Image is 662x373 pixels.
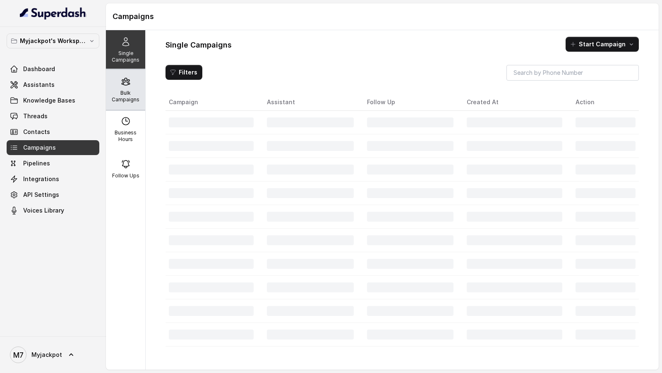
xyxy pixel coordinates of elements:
a: Integrations [7,172,99,186]
span: Contacts [23,128,50,136]
span: Pipelines [23,159,50,167]
p: Follow Ups [112,172,139,179]
span: Myjackpot [31,351,62,359]
a: Dashboard [7,62,99,77]
p: Single Campaigns [109,50,142,63]
p: Bulk Campaigns [109,90,142,103]
span: API Settings [23,191,59,199]
button: Myjackpot's Workspace [7,33,99,48]
h1: Campaigns [113,10,652,23]
th: Action [569,94,639,111]
a: Contacts [7,124,99,139]
span: Assistants [23,81,55,89]
span: Campaigns [23,143,56,152]
a: Assistants [7,77,99,92]
th: Assistant [260,94,360,111]
a: Voices Library [7,203,99,218]
th: Created At [460,94,569,111]
th: Campaign [165,94,260,111]
span: Knowledge Bases [23,96,75,105]
a: Myjackpot [7,343,99,366]
input: Search by Phone Number [506,65,639,81]
a: Knowledge Bases [7,93,99,108]
span: Dashboard [23,65,55,73]
a: Campaigns [7,140,99,155]
button: Start Campaign [566,37,639,52]
button: Filters [165,65,202,80]
a: Pipelines [7,156,99,171]
span: Threads [23,112,48,120]
h1: Single Campaigns [165,38,232,52]
img: light.svg [20,7,86,20]
th: Follow Up [360,94,460,111]
text: M7 [13,351,24,359]
p: Business Hours [109,129,142,143]
p: Myjackpot's Workspace [20,36,86,46]
a: Threads [7,109,99,124]
span: Integrations [23,175,59,183]
span: Voices Library [23,206,64,215]
a: API Settings [7,187,99,202]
